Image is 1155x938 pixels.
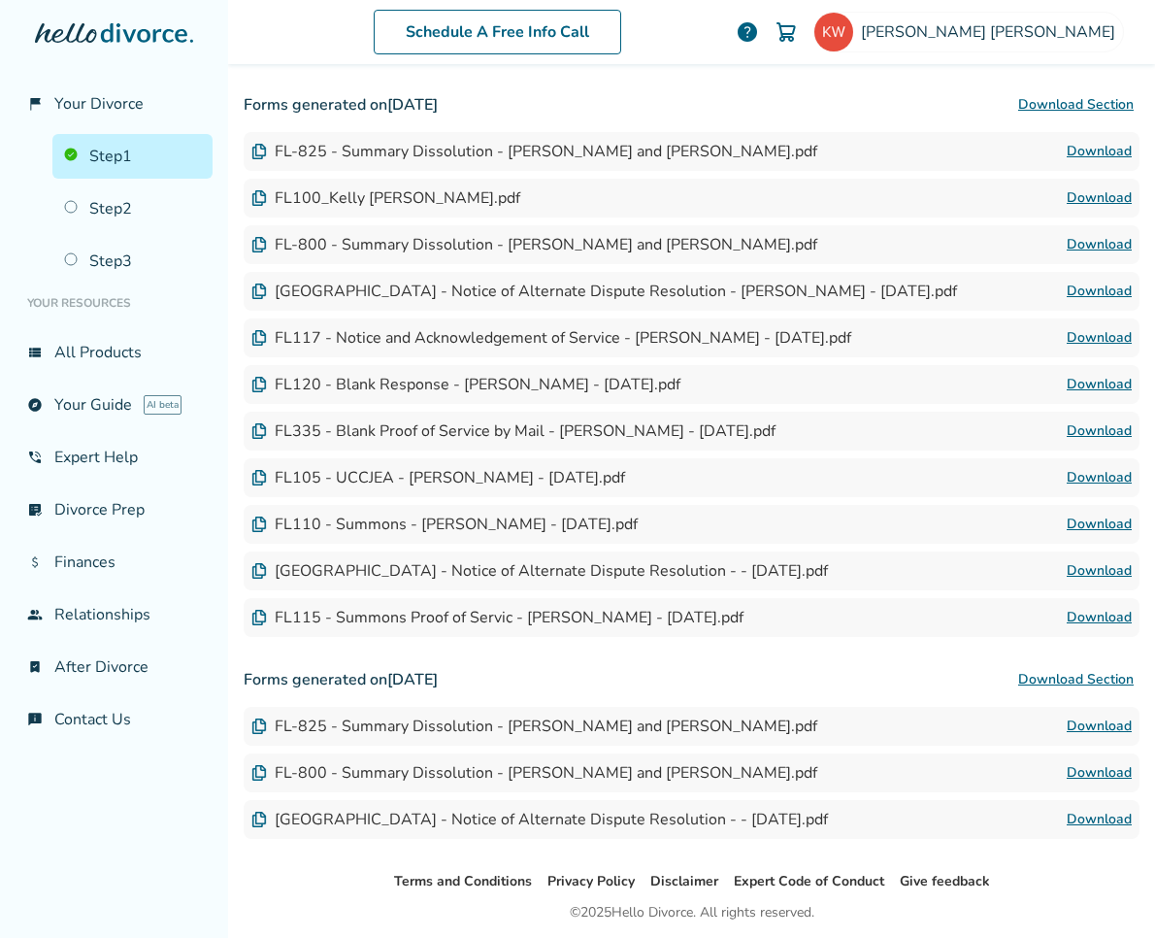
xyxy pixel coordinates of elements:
a: Download [1067,186,1132,210]
img: Document [251,517,267,532]
img: Document [251,610,267,625]
span: phone_in_talk [27,450,43,465]
button: Download Section [1012,660,1139,699]
a: Download [1067,233,1132,256]
h3: Forms generated on [DATE] [244,660,1139,699]
span: attach_money [27,554,43,570]
div: © 2025 Hello Divorce. All rights reserved. [570,901,814,924]
a: Download [1067,715,1132,738]
a: list_alt_checkDivorce Prep [16,487,213,532]
a: Terms and Conditions [394,872,532,890]
span: flag_2 [27,96,43,112]
a: Step3 [52,239,213,284]
div: FL105 - UCCJEA - [PERSON_NAME] - [DATE].pdf [251,467,625,488]
div: FL120 - Blank Response - [PERSON_NAME] - [DATE].pdf [251,374,680,395]
div: FL115 - Summons Proof of Servic - [PERSON_NAME] - [DATE].pdf [251,607,743,628]
span: view_list [27,345,43,360]
a: Download [1067,808,1132,831]
img: Document [251,284,267,299]
div: [GEOGRAPHIC_DATA] - Notice of Alternate Dispute Resolution - - [DATE].pdf [251,560,828,582]
a: Download [1067,419,1132,443]
a: exploreYour GuideAI beta [16,383,213,427]
a: Download [1067,559,1132,583]
h3: Forms generated on [DATE] [244,85,1139,124]
a: Download [1067,466,1132,489]
img: Document [251,144,267,159]
a: Download [1067,761,1132,785]
a: Download [1067,280,1132,303]
span: Your Divorce [54,93,144,115]
div: [GEOGRAPHIC_DATA] - Notice of Alternate Dispute Resolution - [PERSON_NAME] - [DATE].pdf [251,281,957,302]
span: AI beta [144,395,181,415]
a: Privacy Policy [547,872,635,890]
span: bookmark_check [27,659,43,675]
div: FL100_Kelly [PERSON_NAME].pdf [251,187,520,209]
a: groupRelationships [16,592,213,637]
div: FL-825 - Summary Dissolution - [PERSON_NAME] and [PERSON_NAME].pdf [251,716,817,737]
img: Cart [775,20,798,44]
img: Document [251,719,267,734]
img: Document [251,237,267,252]
a: Step2 [52,186,213,231]
a: Schedule A Free Info Call [374,10,621,54]
div: FL335 - Blank Proof of Service by Mail - [PERSON_NAME] - [DATE].pdf [251,420,775,442]
img: Document [251,377,267,392]
div: [GEOGRAPHIC_DATA] - Notice of Alternate Dispute Resolution - - [DATE].pdf [251,809,828,830]
a: phone_in_talkExpert Help [16,435,213,480]
img: Document [251,190,267,206]
img: Document [251,470,267,486]
a: view_listAll Products [16,330,213,375]
img: Document [251,423,267,439]
a: Download [1067,326,1132,350]
a: chat_infoContact Us [16,697,213,742]
img: Document [251,765,267,781]
li: Give feedback [900,870,990,893]
span: explore [27,397,43,413]
a: Download [1067,373,1132,396]
a: bookmark_checkAfter Divorce [16,645,213,689]
a: flag_2Your Divorce [16,82,213,126]
img: Document [251,812,267,827]
img: kellygwilkinson@icloud.com [814,13,853,51]
a: Download [1067,513,1132,536]
li: Disclaimer [650,870,718,893]
a: attach_moneyFinances [16,540,213,585]
span: group [27,607,43,622]
span: [PERSON_NAME] [PERSON_NAME] [861,21,1123,43]
span: chat_info [27,712,43,727]
img: Document [251,330,267,346]
a: help [736,20,759,44]
li: Your Resources [16,284,213,322]
span: list_alt_check [27,502,43,518]
a: Download [1067,140,1132,163]
div: FL117 - Notice and Acknowledgement of Service - [PERSON_NAME] - [DATE].pdf [251,327,851,349]
div: FL-800 - Summary Dissolution - [PERSON_NAME] and [PERSON_NAME].pdf [251,234,817,255]
iframe: Chat Widget [1058,845,1155,938]
a: Expert Code of Conduct [734,872,884,890]
div: FL110 - Summons - [PERSON_NAME] - [DATE].pdf [251,514,638,535]
img: Document [251,563,267,579]
a: Download [1067,606,1132,629]
div: FL-800 - Summary Dissolution - [PERSON_NAME] and [PERSON_NAME].pdf [251,762,817,784]
a: Step1 [52,134,213,179]
button: Download Section [1012,85,1139,124]
div: FL-825 - Summary Dissolution - [PERSON_NAME] and [PERSON_NAME].pdf [251,141,817,162]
